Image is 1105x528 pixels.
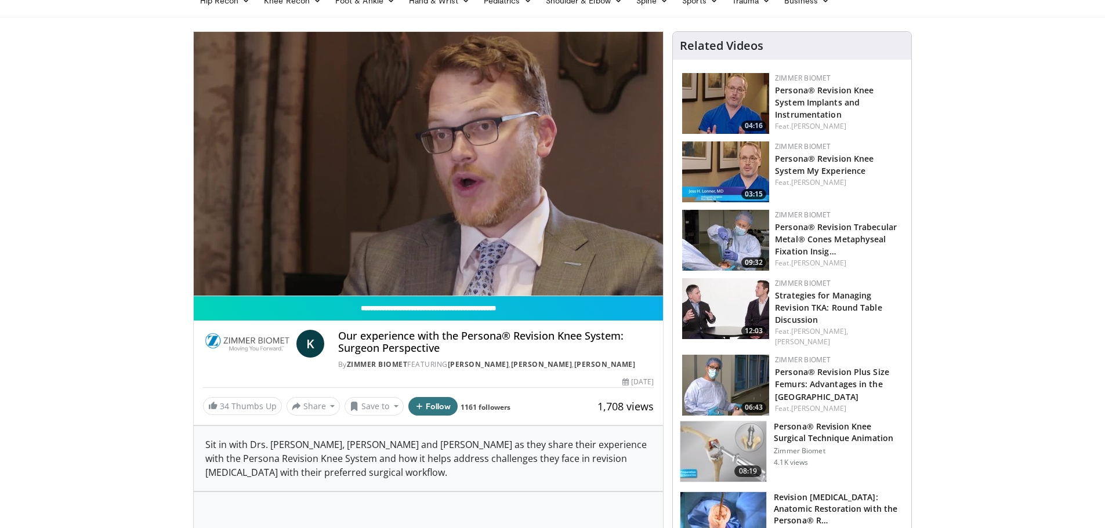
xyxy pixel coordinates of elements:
h3: Revision [MEDICAL_DATA]: Anatomic Restoration with the Persona® R… [774,491,904,526]
a: [PERSON_NAME] [448,359,509,369]
a: K [296,330,324,358]
h4: Our experience with the Persona® Revision Knee System: Surgeon Perspective [338,330,654,355]
a: [PERSON_NAME] [511,359,573,369]
span: 12:03 [741,326,766,336]
a: Zimmer Biomet [775,278,831,288]
img: Zimmer Biomet [203,330,292,358]
a: 09:32 [682,210,769,271]
a: 08:19 Persona® Revision Knee Surgical Technique Animation Zimmer Biomet 4.1K views [680,421,904,482]
button: Save to [345,397,404,416]
a: [PERSON_NAME] [791,258,846,268]
a: Zimmer Biomet [775,141,831,151]
div: Sit in with Drs. [PERSON_NAME], [PERSON_NAME] and [PERSON_NAME] as they share their experience wi... [194,426,664,491]
span: 09:32 [741,257,766,268]
div: Feat. [775,403,902,414]
div: By FEATURING , , [338,359,654,370]
a: Persona®​ Revision Plus Size Femurs: Advantages in the [GEOGRAPHIC_DATA] [775,366,889,402]
span: 34 [220,400,229,412]
a: Zimmer Biomet [775,355,831,365]
div: Feat. [775,121,902,132]
span: 06:43 [741,402,766,413]
a: Zimmer Biomet [347,359,408,369]
h3: Persona® Revision Knee Surgical Technique Animation [774,421,904,444]
video-js: Video Player [194,32,664,296]
div: [DATE] [622,377,654,387]
a: Persona® Revision Knee System My Experience [775,153,874,176]
a: Zimmer Biomet [775,210,831,220]
a: [PERSON_NAME], [791,326,848,336]
span: 1,708 views [597,399,654,413]
a: [PERSON_NAME] [791,403,846,413]
div: Feat. [775,326,902,347]
a: 03:15 [682,141,769,202]
a: Persona® Revision Knee System Implants and Instrumentation [775,85,874,120]
a: 04:16 [682,73,769,134]
h4: Related Videos [680,39,763,53]
a: [PERSON_NAME] [791,121,846,131]
img: ca84d45e-8f05-4bb2-8d95-5e9a3f95d8cb.150x105_q85_crop-smart_upscale.jpg [682,73,769,134]
a: [PERSON_NAME] [775,337,830,347]
img: d7fe0750-3ee2-4589-9fb8-fddcb32a911b.150x105_q85_crop-smart_upscale.jpg [680,421,766,482]
a: Strategies for Managing Revision TKA: Round Table Discussion [775,290,882,325]
button: Follow [408,397,458,416]
img: c0952bdc-fb3e-4414-a2e2-c92d53597f9b.150x105_q85_crop-smart_upscale.jpg [682,141,769,202]
img: dbf9e43e-0bc4-406b-bcd6-0546b3d6e59d.150x105_q85_crop-smart_upscale.jpg [682,278,769,339]
span: 04:16 [741,121,766,131]
div: Feat. [775,177,902,188]
a: Persona® Revision Trabecular Metal® Cones Metaphyseal Fixation Insig… [775,221,897,257]
img: df77930c-0056-4ad4-a907-330bc2ba0e6b.150x105_q85_crop-smart_upscale.jpg [682,355,769,416]
a: 06:43 [682,355,769,416]
p: 4.1K views [774,458,808,467]
a: 12:03 [682,278,769,339]
a: [PERSON_NAME] [574,359,636,369]
p: Zimmer Biomet [774,446,904,456]
a: Zimmer Biomet [775,73,831,83]
a: 34 Thumbs Up [203,397,282,415]
div: Feat. [775,258,902,268]
span: 03:15 [741,189,766,199]
img: 5d9817d8-8e99-444c-9d8a-41f942f668ca.150x105_q85_crop-smart_upscale.jpg [682,210,769,271]
a: 1161 followers [461,402,510,412]
button: Share [287,397,340,416]
span: 08:19 [734,465,762,477]
a: [PERSON_NAME] [791,177,846,187]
